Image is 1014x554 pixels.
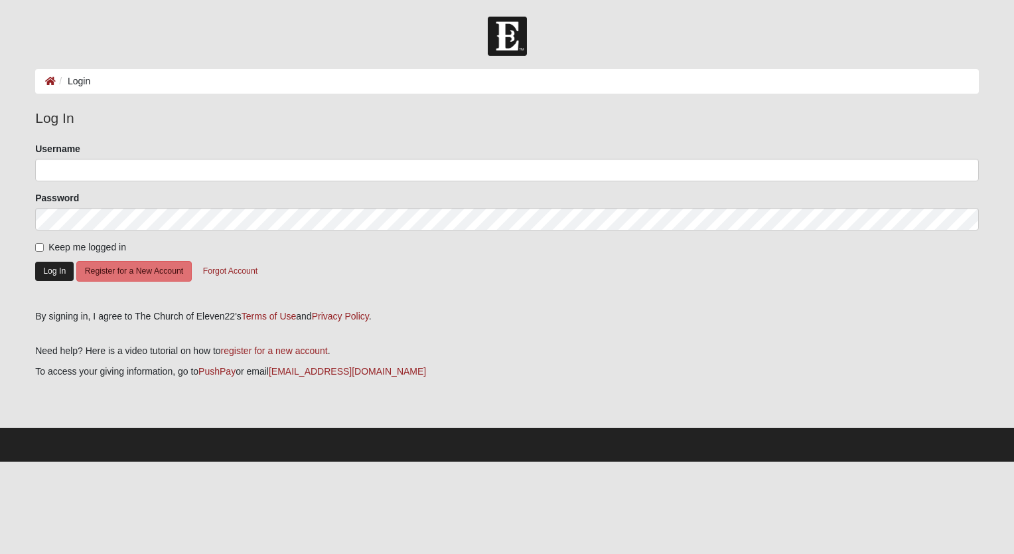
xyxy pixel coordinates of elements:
[242,311,296,322] a: Terms of Use
[35,344,979,358] p: Need help? Here is a video tutorial on how to .
[76,261,192,282] button: Register for a New Account
[56,74,90,88] li: Login
[488,17,527,56] img: Church of Eleven22 Logo
[35,108,979,129] legend: Log In
[35,243,44,252] input: Keep me logged in
[194,261,266,282] button: Forgot Account
[35,262,74,281] button: Log In
[35,310,979,323] div: By signing in, I agree to The Church of Eleven22's and .
[35,142,80,155] label: Username
[312,311,369,322] a: Privacy Policy
[269,366,426,377] a: [EMAIL_ADDRESS][DOMAIN_NAME]
[198,366,236,377] a: PushPay
[221,345,328,356] a: register for a new account
[48,242,126,252] span: Keep me logged in
[35,365,979,379] p: To access your giving information, go to or email
[35,191,79,205] label: Password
